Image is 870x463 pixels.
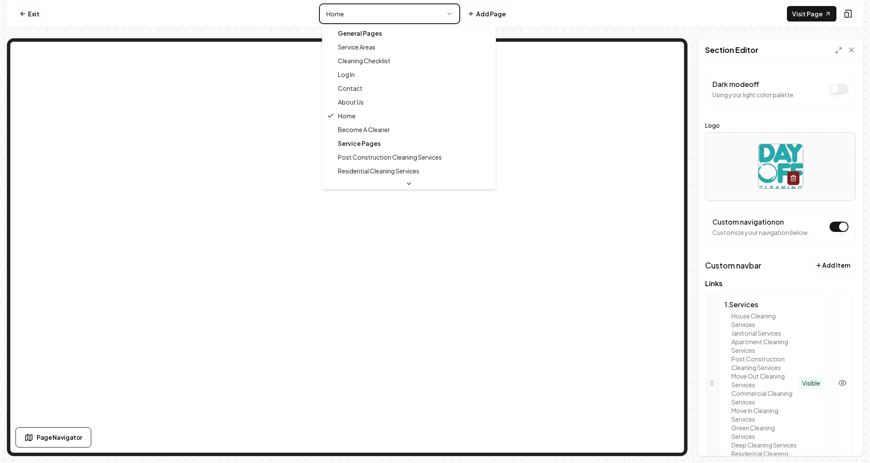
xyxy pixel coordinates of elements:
span: Home [338,111,356,120]
span: About Us [338,98,364,106]
span: Cleaning Checklist [338,56,390,65]
span: Post Construction Cleaning Services [338,153,442,161]
span: Become A Cleaner [338,125,390,134]
div: General Pages [324,26,494,40]
span: Contact [338,84,362,93]
span: Log In [338,70,355,79]
span: Residential Cleaning Services [338,167,419,175]
div: Service Pages [324,136,494,150]
span: Service Areas [338,43,375,51]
